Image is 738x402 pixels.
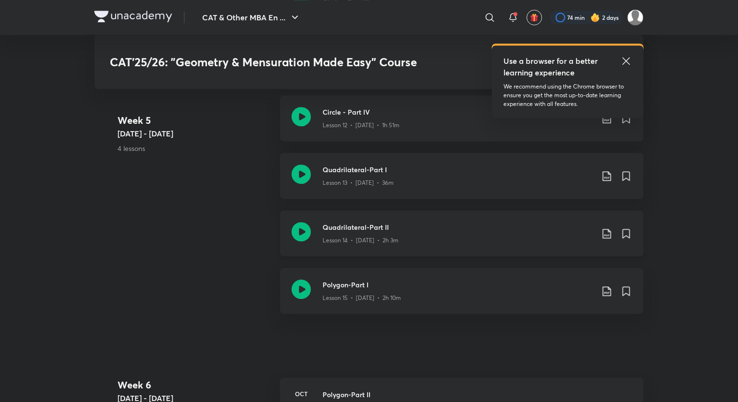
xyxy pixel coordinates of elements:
[323,121,399,130] p: Lesson 12 • [DATE] • 1h 51m
[323,280,593,290] h3: Polygon-Part I
[118,144,272,154] p: 4 lessons
[323,294,401,302] p: Lesson 15 • [DATE] • 2h 10m
[323,389,632,400] h3: Polygon-Part II
[118,378,272,392] h4: Week 6
[323,236,399,245] p: Lesson 14 • [DATE] • 2h 3m
[530,13,539,22] img: avatar
[94,11,172,25] a: Company Logo
[280,268,644,326] a: Polygon-Part ILesson 15 • [DATE] • 2h 10m
[110,55,488,69] h3: CAT'25/26: "Geometry & Mensuration Made Easy" Course
[118,128,272,140] h5: [DATE] - [DATE]
[280,153,644,210] a: Quadrilateral-Part ILesson 13 • [DATE] • 36m
[280,210,644,268] a: Quadrilateral-Part IILesson 14 • [DATE] • 2h 3m
[527,10,542,25] button: avatar
[323,179,394,187] p: Lesson 13 • [DATE] • 36m
[323,222,593,232] h3: Quadrilateral-Part II
[280,95,644,153] a: Circle - Part IVLesson 12 • [DATE] • 1h 51m
[627,9,644,26] img: Nitin
[503,55,600,78] h5: Use a browser for a better learning experience
[196,8,307,27] button: CAT & Other MBA En ...
[292,389,311,398] h6: Oct
[503,82,632,108] p: We recommend using the Chrome browser to ensure you get the most up-to-date learning experience w...
[94,11,172,22] img: Company Logo
[323,164,593,175] h3: Quadrilateral-Part I
[323,107,593,117] h3: Circle - Part IV
[590,13,600,22] img: streak
[118,114,272,128] h4: Week 5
